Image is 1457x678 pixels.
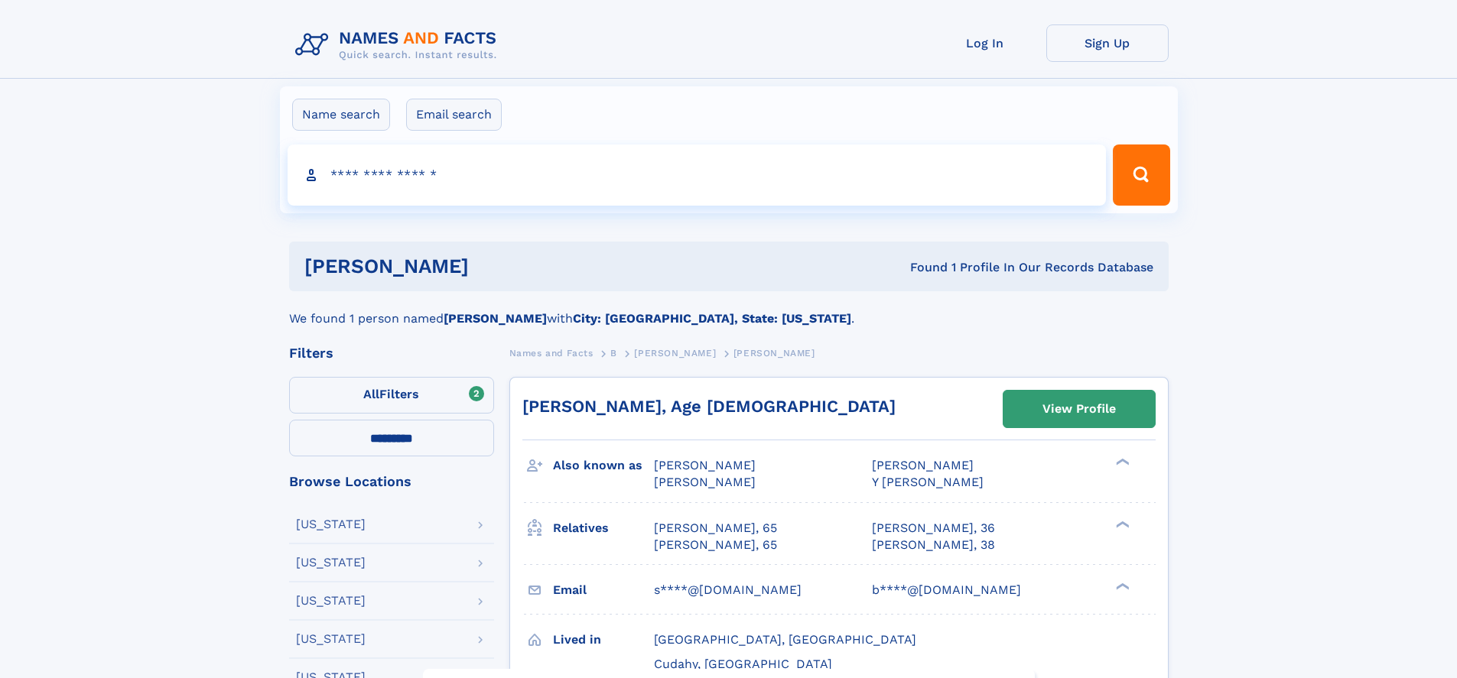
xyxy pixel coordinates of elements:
[610,348,617,358] span: B
[292,99,390,131] label: Name search
[1112,581,1130,591] div: ❯
[654,520,777,537] a: [PERSON_NAME], 65
[924,24,1046,62] a: Log In
[553,515,654,541] h3: Relatives
[289,475,494,488] div: Browse Locations
[689,259,1153,276] div: Found 1 Profile In Our Records Database
[444,311,547,326] b: [PERSON_NAME]
[296,633,366,645] div: [US_STATE]
[1112,457,1130,467] div: ❯
[654,632,916,647] span: [GEOGRAPHIC_DATA], [GEOGRAPHIC_DATA]
[733,348,815,358] span: [PERSON_NAME]
[553,453,654,478] h3: Also known as
[573,311,851,326] b: City: [GEOGRAPHIC_DATA], State: [US_STATE]
[553,577,654,603] h3: Email
[1113,144,1169,206] button: Search Button
[289,291,1169,328] div: We found 1 person named with .
[296,518,366,530] div: [US_STATE]
[610,343,617,362] a: B
[406,99,502,131] label: Email search
[296,595,366,607] div: [US_STATE]
[1046,24,1169,62] a: Sign Up
[363,387,379,401] span: All
[1112,519,1130,529] div: ❯
[1003,391,1155,427] a: View Profile
[872,537,995,553] a: [PERSON_NAME], 38
[634,348,716,358] span: [PERSON_NAME]
[289,24,509,66] img: Logo Names and Facts
[1042,391,1116,427] div: View Profile
[654,475,756,489] span: [PERSON_NAME]
[654,657,832,671] span: Cudahy, [GEOGRAPHIC_DATA]
[288,144,1107,206] input: search input
[654,537,777,553] a: [PERSON_NAME], 65
[522,397,896,416] a: [PERSON_NAME], Age [DEMOGRAPHIC_DATA]
[872,520,995,537] a: [PERSON_NAME], 36
[654,458,756,472] span: [PERSON_NAME]
[872,458,974,472] span: [PERSON_NAME]
[304,257,690,276] h1: [PERSON_NAME]
[872,475,984,489] span: Y [PERSON_NAME]
[289,346,494,360] div: Filters
[634,343,716,362] a: [PERSON_NAME]
[509,343,594,362] a: Names and Facts
[296,556,366,569] div: [US_STATE]
[553,627,654,653] h3: Lived in
[289,377,494,414] label: Filters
